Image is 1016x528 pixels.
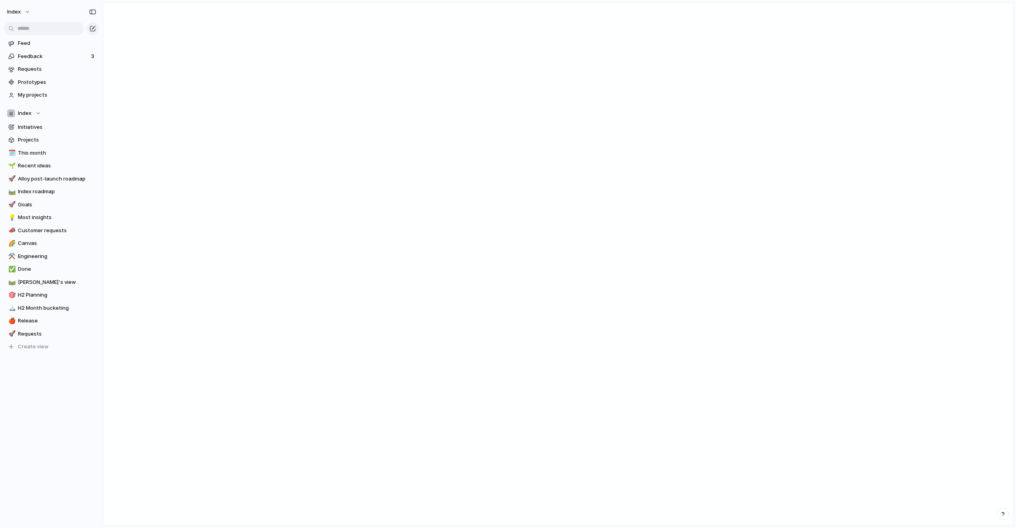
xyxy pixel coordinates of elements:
span: Release [18,317,96,325]
span: Engineering [18,252,96,260]
button: 🛤️ [7,188,15,196]
button: ⚒️ [7,252,15,260]
button: 🚀 [7,330,15,338]
div: ✅ [8,265,14,274]
button: 🍎 [7,317,15,325]
a: Requests [4,63,99,75]
a: 🛤️Index roadmap [4,186,99,198]
span: Done [18,265,96,273]
span: 3 [91,52,96,60]
div: 🚀 [8,329,14,338]
a: ⚒️Engineering [4,250,99,262]
a: Feedback3 [4,50,99,62]
span: Index roadmap [18,188,96,196]
span: Goals [18,201,96,209]
span: Index [7,8,21,16]
button: 🛤️ [7,278,15,286]
span: H2 Month bucketing [18,304,96,312]
div: 🗓️ [8,148,14,157]
button: 🏔️ [7,304,15,312]
button: 🌈 [7,239,15,247]
span: [PERSON_NAME]'s view [18,278,96,286]
a: 🌈Canvas [4,237,99,249]
div: 📣 [8,226,14,235]
a: 🌱Recent ideas [4,160,99,172]
span: Most insights [18,214,96,221]
span: Index [18,109,31,117]
span: This month [18,149,96,157]
span: Prototypes [18,78,96,86]
button: Index [4,6,35,18]
div: 🚀 [8,174,14,183]
button: 💡 [7,214,15,221]
a: 💡Most insights [4,212,99,223]
a: Initiatives [4,121,99,133]
a: 🚀Goals [4,199,99,211]
span: Requests [18,65,96,73]
div: 🌱 [8,161,14,171]
span: Feedback [18,52,89,60]
div: 🍎 [8,316,14,326]
a: 🎯H2 Planning [4,289,99,301]
span: Customer requests [18,227,96,235]
div: 🎯 [8,291,14,300]
div: 🛤️ [8,278,14,287]
span: Projects [18,136,96,144]
span: Requests [18,330,96,338]
a: Feed [4,37,99,49]
a: 🗓️This month [4,147,99,159]
div: 🌈 [8,239,14,248]
button: Index [4,107,99,119]
button: 🗓️ [7,149,15,157]
a: 🏔️H2 Month bucketing [4,302,99,314]
span: H2 Planning [18,291,96,299]
a: 🍎Release [4,315,99,327]
button: ✅ [7,265,15,273]
button: 📣 [7,227,15,235]
a: 🛤️[PERSON_NAME]'s view [4,276,99,288]
a: ✅Done [4,263,99,275]
a: My projects [4,89,99,101]
button: 🚀 [7,175,15,183]
button: 🎯 [7,291,15,299]
span: Canvas [18,239,96,247]
button: Create view [4,341,99,353]
a: Projects [4,134,99,146]
button: 🌱 [7,162,15,170]
div: 🏔️ [8,303,14,313]
span: Recent ideas [18,162,96,170]
div: 🚀 [8,200,14,209]
div: ⚒️ [8,252,14,261]
button: 🚀 [7,201,15,209]
a: Prototypes [4,76,99,88]
a: 📣Customer requests [4,225,99,237]
span: My projects [18,91,96,99]
div: 🛤️ [8,187,14,196]
a: 🚀Requests [4,328,99,340]
span: Alloy post-launch roadmap [18,175,96,183]
span: Feed [18,39,96,47]
span: Create view [18,343,49,351]
span: Initiatives [18,123,96,131]
div: 💡 [8,213,14,222]
a: 🚀Alloy post-launch roadmap [4,173,99,185]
